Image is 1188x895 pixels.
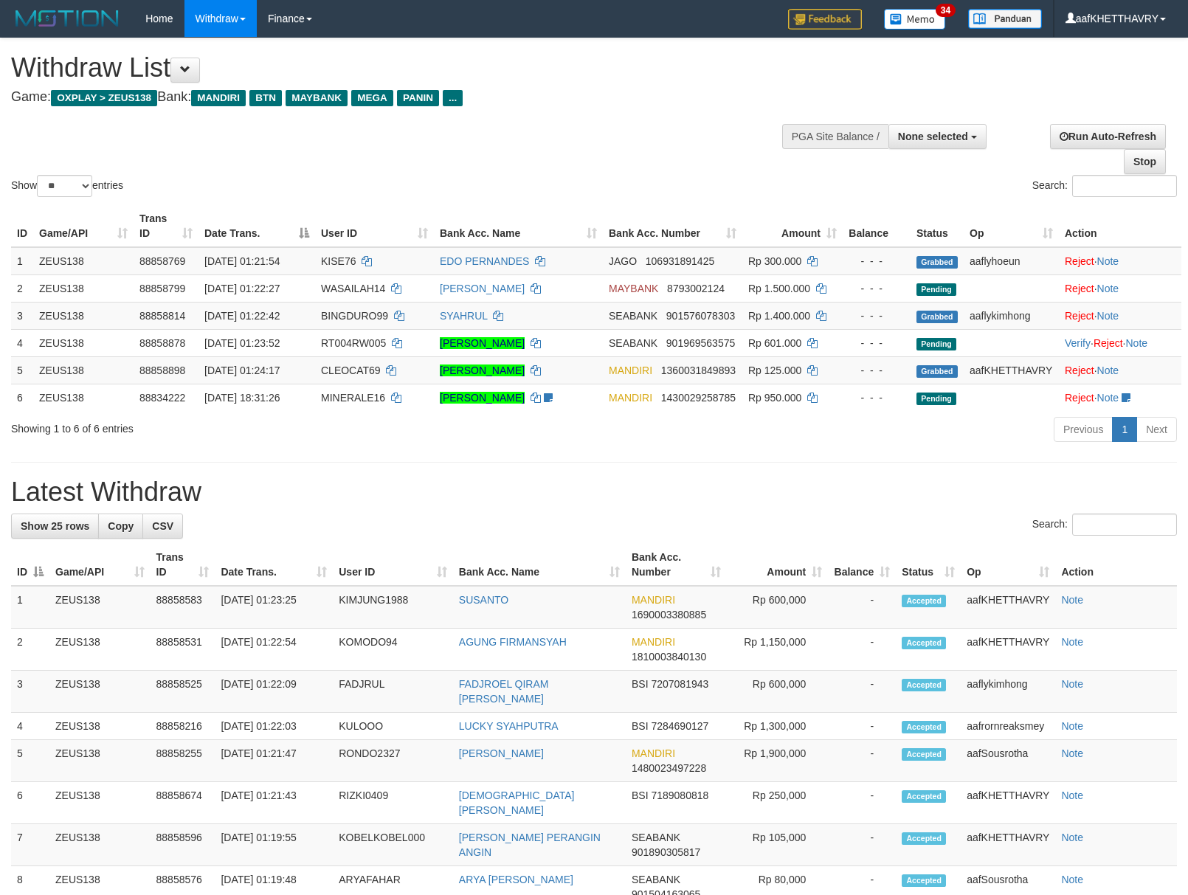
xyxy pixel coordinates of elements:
span: [DATE] 01:23:52 [204,337,280,349]
button: None selected [888,124,987,149]
a: Note [1097,310,1119,322]
span: Copy 1430029258785 to clipboard [661,392,736,404]
a: LUCKY SYAHPUTRA [459,720,559,732]
a: Next [1136,417,1177,442]
td: aafKHETTHAVRY [964,356,1059,384]
th: Trans ID: activate to sort column ascending [134,205,198,247]
th: Amount: activate to sort column ascending [742,205,843,247]
td: 6 [11,782,49,824]
a: [PERSON_NAME] [440,364,525,376]
label: Show entries [11,175,123,197]
th: Action [1055,544,1177,586]
th: Bank Acc. Name: activate to sort column ascending [434,205,603,247]
a: CSV [142,514,183,539]
span: KISE76 [321,255,356,267]
a: SYAHRUL [440,310,488,322]
a: Run Auto-Refresh [1050,124,1166,149]
span: Accepted [902,637,946,649]
th: Amount: activate to sort column ascending [727,544,829,586]
a: Note [1061,678,1083,690]
span: Accepted [902,721,946,733]
th: Date Trans.: activate to sort column ascending [215,544,333,586]
a: [PERSON_NAME] [440,392,525,404]
input: Search: [1072,175,1177,197]
td: 3 [11,671,49,713]
td: - [828,629,896,671]
label: Search: [1032,514,1177,536]
span: [DATE] 01:21:54 [204,255,280,267]
span: CSV [152,520,173,532]
span: BTN [249,90,282,106]
td: ZEUS138 [49,782,151,824]
a: 1 [1112,417,1137,442]
td: [DATE] 01:22:03 [215,713,333,740]
td: 3 [11,302,33,329]
h1: Withdraw List [11,53,777,83]
td: · [1059,274,1181,302]
a: Note [1125,337,1147,349]
span: MANDIRI [632,636,675,648]
td: RONDO2327 [333,740,453,782]
span: PANIN [397,90,439,106]
th: Op: activate to sort column ascending [964,205,1059,247]
th: Status: activate to sort column ascending [896,544,961,586]
span: MAYBANK [286,90,348,106]
td: KOMODO94 [333,629,453,671]
th: Trans ID: activate to sort column ascending [151,544,215,586]
span: Pending [916,393,956,405]
td: 6 [11,384,33,411]
select: Showentries [37,175,92,197]
th: Action [1059,205,1181,247]
td: [DATE] 01:21:47 [215,740,333,782]
th: Balance [843,205,911,247]
img: Button%20Memo.svg [884,9,946,30]
td: 88858255 [151,740,215,782]
span: MANDIRI [632,594,675,606]
th: Bank Acc. Number: activate to sort column ascending [603,205,742,247]
td: ZEUS138 [33,356,134,384]
td: · [1059,356,1181,384]
td: ZEUS138 [33,329,134,356]
span: Copy 106931891425 to clipboard [646,255,714,267]
span: CLEOCAT69 [321,364,381,376]
a: Reject [1065,364,1094,376]
img: Feedback.jpg [788,9,862,30]
a: EDO PERNANDES [440,255,529,267]
td: ZEUS138 [33,274,134,302]
img: MOTION_logo.png [11,7,123,30]
td: ZEUS138 [33,247,134,275]
td: 88858596 [151,824,215,866]
td: KOBELKOBEL000 [333,824,453,866]
div: - - - [849,254,905,269]
td: aafKHETTHAVRY [961,586,1055,629]
span: OXPLAY > ZEUS138 [51,90,157,106]
a: Note [1061,874,1083,885]
td: Rp 1,150,000 [727,629,829,671]
td: - [828,782,896,824]
span: Accepted [902,595,946,607]
span: MANDIRI [609,392,652,404]
td: 88858216 [151,713,215,740]
th: Game/API: activate to sort column ascending [49,544,151,586]
div: Showing 1 to 6 of 6 entries [11,415,484,436]
th: Bank Acc. Number: activate to sort column ascending [626,544,727,586]
th: Balance: activate to sort column ascending [828,544,896,586]
a: SUSANTO [459,594,508,606]
td: · [1059,247,1181,275]
th: ID: activate to sort column descending [11,544,49,586]
input: Search: [1072,514,1177,536]
td: Rp 105,000 [727,824,829,866]
td: · · [1059,329,1181,356]
th: User ID: activate to sort column ascending [333,544,453,586]
span: Pending [916,283,956,296]
span: Accepted [902,748,946,761]
span: ... [443,90,463,106]
td: ZEUS138 [33,302,134,329]
td: [DATE] 01:23:25 [215,586,333,629]
span: Pending [916,338,956,350]
span: 88858769 [139,255,185,267]
span: RT004RW005 [321,337,386,349]
a: [PERSON_NAME] [440,337,525,349]
span: Rp 300.000 [748,255,801,267]
td: ZEUS138 [49,671,151,713]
